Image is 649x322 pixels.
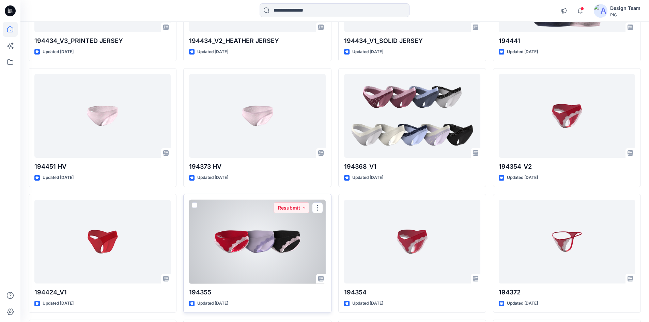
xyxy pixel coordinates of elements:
p: 194354 [344,288,480,297]
p: Updated [DATE] [507,48,538,56]
a: 194424_V1 [34,200,171,284]
p: 194434_V3_PRINTED JERSEY [34,36,171,46]
p: Updated [DATE] [197,174,228,181]
p: 194355 [189,288,325,297]
a: 194355 [189,200,325,284]
p: Updated [DATE] [43,48,74,56]
p: 194368_V1 [344,162,480,171]
p: 194354_V2 [499,162,635,171]
p: 194373 HV [189,162,325,171]
div: PIC [610,12,640,17]
a: 194372 [499,200,635,284]
p: 194451 HV [34,162,171,171]
p: Updated [DATE] [43,174,74,181]
p: 194434_V1_SOLID JERSEY [344,36,480,46]
p: Updated [DATE] [43,300,74,307]
p: Updated [DATE] [507,300,538,307]
a: 194354_V2 [499,74,635,158]
p: Updated [DATE] [197,48,228,56]
a: 194354 [344,200,480,284]
p: Updated [DATE] [197,300,228,307]
a: 194451 HV [34,74,171,158]
img: avatar [594,4,607,18]
p: Updated [DATE] [352,300,383,307]
p: Updated [DATE] [352,48,383,56]
p: Updated [DATE] [352,174,383,181]
p: 194424_V1 [34,288,171,297]
p: 194372 [499,288,635,297]
a: 194368_V1 [344,74,480,158]
p: 194441 [499,36,635,46]
a: 194373 HV [189,74,325,158]
p: Updated [DATE] [507,174,538,181]
div: Design Team [610,4,640,12]
p: 194434_V2_HEATHER JERSEY [189,36,325,46]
